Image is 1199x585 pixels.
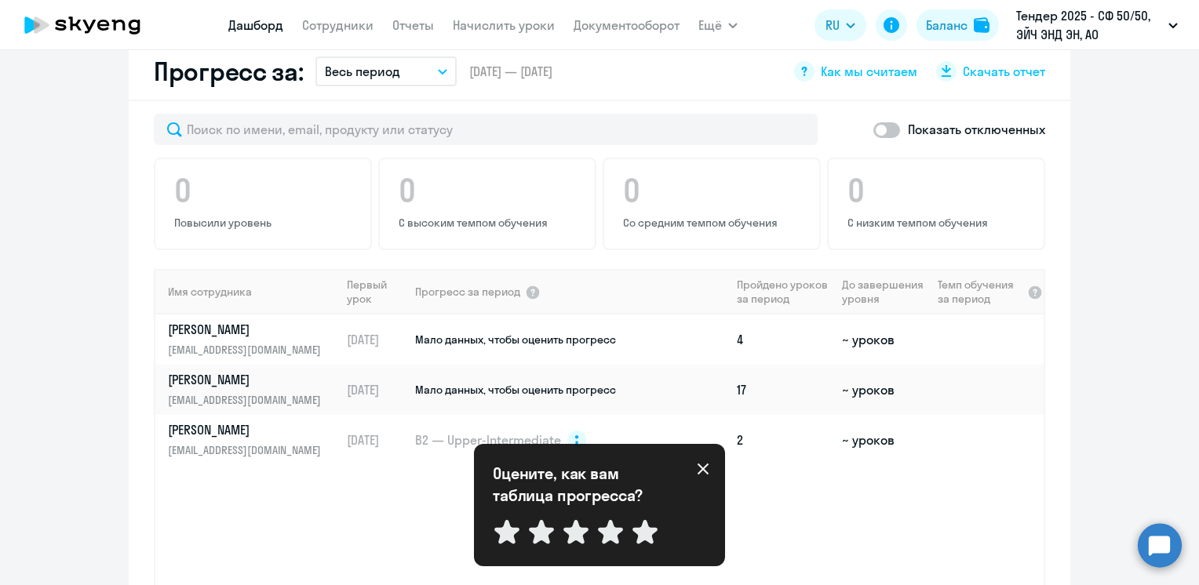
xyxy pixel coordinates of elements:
[974,17,989,33] img: balance
[908,120,1045,139] p: Показать отключенных
[963,63,1045,80] span: Скачать отчет
[815,9,866,41] button: RU
[325,62,400,81] p: Весь период
[698,16,722,35] span: Ещё
[415,431,561,449] span: B2 — Upper-Intermediate
[1016,6,1162,44] p: Тендер 2025 - СФ 50/50, ЭЙЧ ЭНД ЭН, АО
[836,314,931,365] td: ~ уроков
[836,365,931,415] td: ~ уроков
[453,17,555,33] a: Начислить уроки
[698,9,738,41] button: Ещё
[315,56,457,86] button: Весь период
[168,391,330,409] p: [EMAIL_ADDRESS][DOMAIN_NAME]
[731,314,836,365] td: 4
[731,365,836,415] td: 17
[731,269,836,314] th: Пройдено уроков за период
[1008,6,1186,44] button: Тендер 2025 - СФ 50/50, ЭЙЧ ЭНД ЭН, АО
[341,314,414,365] td: [DATE]
[836,415,931,465] td: ~ уроков
[168,421,330,438] p: [PERSON_NAME]
[493,463,665,507] p: Оцените, как вам таблица прогресса?
[917,9,999,41] button: Балансbalance
[341,415,414,465] td: [DATE]
[821,63,917,80] span: Как мы считаем
[938,278,1022,306] span: Темп обучения за период
[155,269,341,314] th: Имя сотрудника
[731,415,836,465] td: 2
[926,16,968,35] div: Баланс
[302,17,374,33] a: Сотрудники
[415,383,616,397] span: Мало данных, чтобы оценить прогресс
[168,321,330,338] p: [PERSON_NAME]
[168,341,330,358] p: [EMAIL_ADDRESS][DOMAIN_NAME]
[415,332,616,347] span: Мало данных, чтобы оценить прогресс
[415,285,520,299] span: Прогресс за период
[154,114,818,145] input: Поиск по имени, email, продукту или статусу
[392,17,434,33] a: Отчеты
[168,321,340,358] a: [PERSON_NAME][EMAIL_ADDRESS][DOMAIN_NAME]
[469,63,552,80] span: [DATE] — [DATE]
[168,441,330,459] p: [EMAIL_ADDRESS][DOMAIN_NAME]
[836,269,931,314] th: До завершения уровня
[574,17,680,33] a: Документооборот
[168,371,340,409] a: [PERSON_NAME][EMAIL_ADDRESS][DOMAIN_NAME]
[825,16,840,35] span: RU
[341,365,414,415] td: [DATE]
[168,371,330,388] p: [PERSON_NAME]
[168,421,340,459] a: [PERSON_NAME][EMAIL_ADDRESS][DOMAIN_NAME]
[154,56,303,87] h2: Прогресс за:
[228,17,283,33] a: Дашборд
[341,269,414,314] th: Первый урок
